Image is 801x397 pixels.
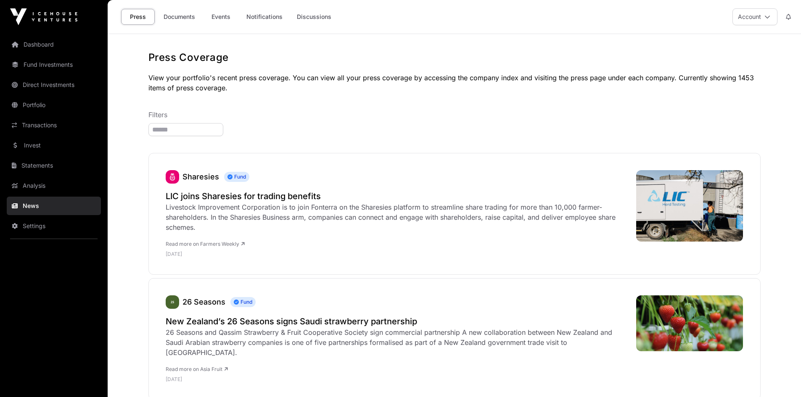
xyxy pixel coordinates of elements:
[182,172,219,181] a: Sharesies
[166,295,179,309] a: 26 Seasons
[121,9,155,25] a: Press
[166,295,179,309] img: 26-seasons247.png
[7,76,101,94] a: Direct Investments
[759,357,801,397] iframe: Chat Widget
[230,297,256,307] span: Fund
[166,251,628,258] p: [DATE]
[166,170,179,184] a: Sharesies
[291,9,337,25] a: Discussions
[166,366,228,372] a: Read more on Asia Fruit
[7,156,101,175] a: Statements
[148,73,761,93] p: View your portfolio's recent press coverage. You can view all your press coverage by accessing th...
[166,327,628,358] div: 26 Seasons and Qassim Strawberry & Fruit Cooperative Society sign commercial partnership A new co...
[204,9,238,25] a: Events
[241,9,288,25] a: Notifications
[7,55,101,74] a: Fund Investments
[182,297,225,306] a: 26 Seasons
[224,172,249,182] span: Fund
[732,8,777,25] button: Account
[7,116,101,134] a: Transactions
[7,217,101,235] a: Settings
[7,136,101,155] a: Invest
[166,202,628,232] div: Livestock Improvement Corporation is to join Fonterra on the Sharesies platform to streamline sha...
[158,9,201,25] a: Documents
[7,35,101,54] a: Dashboard
[636,295,743,351] img: 143204_2_1217296_crop.jpg
[636,170,743,242] img: 484176776_1035568341937315_8710553082385032245_n-768x512.jpg
[148,51,761,64] h1: Press Coverage
[10,8,77,25] img: Icehouse Ventures Logo
[148,110,761,120] p: Filters
[166,170,179,184] img: sharesies_logo.jpeg
[166,241,245,247] a: Read more on Farmers Weekly
[7,197,101,215] a: News
[7,176,101,195] a: Analysis
[166,190,628,202] a: LIC joins Sharesies for trading benefits
[7,96,101,114] a: Portfolio
[166,376,628,383] p: [DATE]
[166,315,628,327] a: New Zealand’s 26 Seasons signs Saudi strawberry partnership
